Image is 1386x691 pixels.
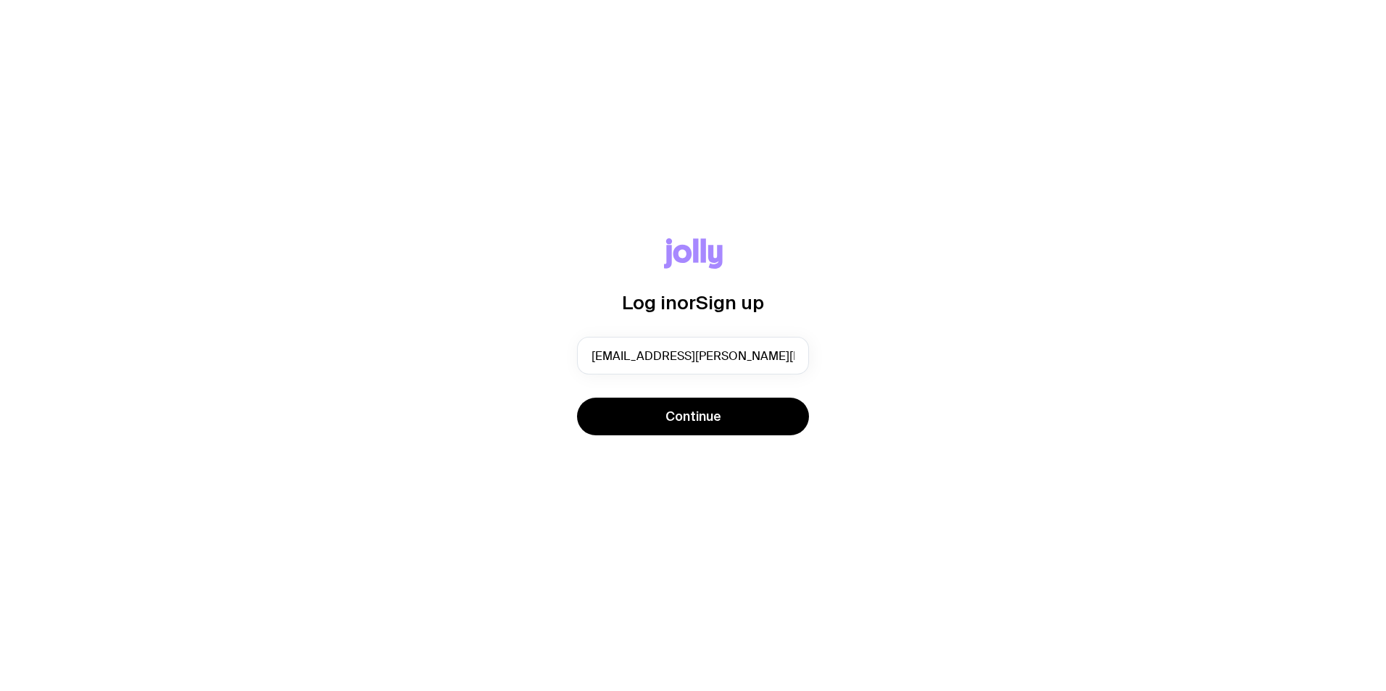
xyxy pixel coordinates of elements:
span: or [677,292,696,313]
button: Continue [577,398,809,435]
span: Continue [665,408,721,425]
input: you@email.com [577,337,809,374]
span: Log in [622,292,677,313]
span: Sign up [696,292,764,313]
